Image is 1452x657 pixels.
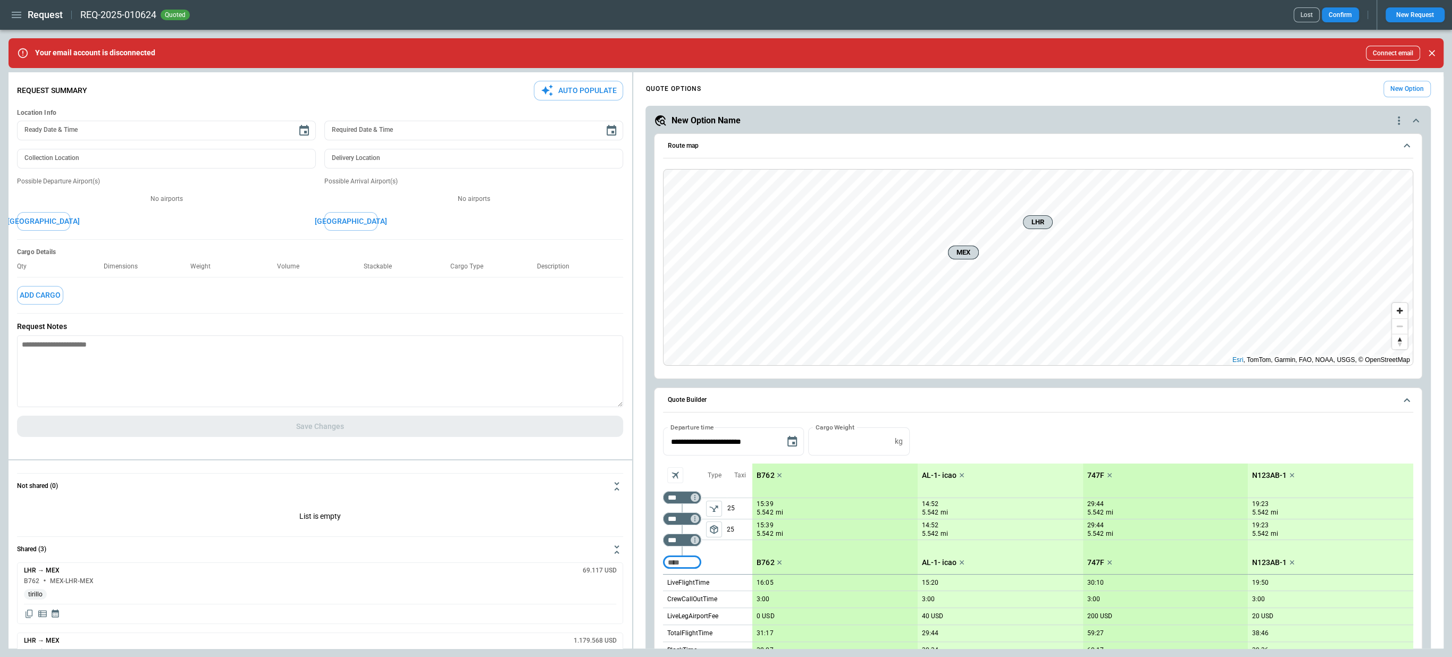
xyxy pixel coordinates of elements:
[17,195,316,204] p: No airports
[664,170,1413,366] canvas: Map
[663,491,701,504] div: Too short
[17,286,63,305] button: Add Cargo
[324,195,623,204] p: No airports
[35,48,155,57] p: Your email account is disconnected
[941,508,948,517] p: mi
[1087,579,1104,587] p: 30:10
[163,11,188,19] span: quoted
[757,558,774,567] p: B762
[24,567,60,574] h6: LHR → MEX
[1392,318,1407,334] button: Zoom out
[775,529,783,538] p: mi
[706,521,722,537] button: left aligned
[922,558,956,567] p: AL-1- icao
[24,637,60,644] h6: LHR → MEX
[37,609,48,619] span: Display detailed quote content
[1386,7,1445,22] button: New Request
[1106,508,1113,517] p: mi
[663,169,1413,366] div: Route map
[50,578,94,585] h6: MEX-LHR-MEX
[1252,629,1269,637] p: 38:46
[667,578,709,587] p: LiveFlightTime
[1392,114,1405,127] div: quote-option-actions
[1252,521,1269,529] p: 19:23
[601,120,622,141] button: Choose date
[1252,579,1269,587] p: 19:50
[663,512,701,525] div: Too short
[922,500,938,508] p: 14:52
[17,537,623,562] button: Shared (3)
[51,609,60,619] span: Display quote schedule
[727,519,752,540] p: 25
[667,646,697,655] p: BlockTime
[757,529,773,538] p: 5.542
[24,609,35,619] span: Copy quote content
[1087,500,1104,508] p: 29:44
[706,501,722,517] button: left aligned
[1424,41,1439,65] div: dismiss
[17,86,87,95] p: Request Summary
[663,388,1413,412] button: Quote Builder
[17,499,623,536] p: List is empty
[922,579,938,587] p: 15:20
[1087,508,1104,517] p: 5.542
[17,322,623,331] p: Request Notes
[922,521,938,529] p: 14:52
[17,474,623,499] button: Not shared (0)
[1271,529,1278,538] p: mi
[582,567,616,574] h6: 69.117 USD
[667,629,712,638] p: TotalFlightTime
[922,612,943,620] p: 40 USD
[757,646,773,654] p: 32:07
[663,534,701,546] div: Too short
[1087,629,1104,637] p: 59:27
[1106,529,1113,538] p: mi
[816,423,854,432] label: Cargo Weight
[922,646,938,654] p: 30:34
[573,637,616,644] h6: 1.179.568 USD
[104,263,146,271] p: Dimensions
[757,471,774,480] p: B762
[1087,558,1104,567] p: 747F
[1294,7,1320,22] button: Lost
[922,595,935,603] p: 3:00
[17,546,46,553] h6: Shared (3)
[277,263,308,271] p: Volume
[663,134,1413,158] button: Route map
[757,579,773,587] p: 16:05
[706,501,722,517] span: Type of sector
[645,87,701,91] h4: QUOTE OPTIONS
[1252,508,1269,517] p: 5.542
[757,521,773,529] p: 15:39
[293,120,315,141] button: Choose date
[1366,46,1420,61] button: Connect email
[654,114,1422,127] button: New Option Namequote-option-actions
[1252,500,1269,508] p: 19:23
[17,177,316,186] p: Possible Departure Airport(s)
[1252,471,1287,480] p: N123AB-1
[922,529,938,538] p: 5.542
[1424,46,1439,61] button: Close
[17,499,623,536] div: Not shared (0)
[17,483,58,490] h6: Not shared (0)
[1087,521,1104,529] p: 29:44
[364,263,400,271] p: Stackable
[1252,646,1269,654] p: 39:36
[782,431,803,452] button: Choose date, selected date is Jun 25, 2025
[667,467,683,483] span: Aircraft selection
[1087,646,1104,654] p: 60:17
[1252,595,1265,603] p: 3:00
[24,578,39,585] h6: B762
[24,591,47,599] span: tirillo
[1087,471,1104,480] p: 747F
[709,524,719,535] span: package_2
[324,212,377,231] button: [GEOGRAPHIC_DATA]
[537,263,578,271] p: Description
[663,556,701,569] div: Too short
[1252,612,1273,620] p: 20 USD
[922,471,956,480] p: AL-1- icao
[24,648,53,655] h6: AL-1- icao
[63,648,107,655] h6: MEX-LHR-MEX
[667,612,718,621] p: LiveLegAirportFee
[894,437,902,446] p: kg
